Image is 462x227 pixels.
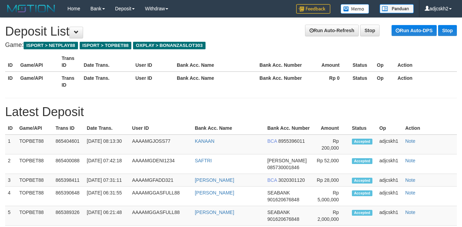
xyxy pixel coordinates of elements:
[5,122,16,135] th: ID
[305,25,359,36] a: Run Auto-Refresh
[16,122,53,135] th: Game/API
[405,177,415,183] a: Note
[195,190,234,196] a: [PERSON_NAME]
[296,4,330,14] img: Feedback.jpg
[84,122,130,135] th: Date Trans.
[267,165,299,170] span: 085730001846
[374,72,395,91] th: Op
[377,187,402,206] td: adjcskh1
[84,154,130,174] td: [DATE] 07:42:18
[267,177,277,183] span: BCA
[313,187,349,206] td: Rp 5,000,000
[257,72,308,91] th: Bank Acc. Number
[5,52,17,72] th: ID
[133,52,174,72] th: User ID
[53,122,84,135] th: Trans ID
[405,138,415,144] a: Note
[5,3,57,14] img: MOTION_logo.png
[377,154,402,174] td: adjcskh1
[129,206,192,226] td: AAAAMGGASFULL88
[267,158,307,163] span: [PERSON_NAME]
[267,216,299,222] span: 901620676848
[308,72,350,91] th: Rp 0
[5,187,16,206] td: 4
[129,187,192,206] td: AAAAMGGASFULL88
[374,52,395,72] th: Op
[377,174,402,187] td: adjcskh1
[405,158,415,163] a: Note
[17,72,59,91] th: Game/API
[350,72,374,91] th: Status
[133,42,206,49] span: OXPLAY > BONANZASLOT303
[84,187,130,206] td: [DATE] 06:31:55
[352,178,372,184] span: Accepted
[53,206,84,226] td: 865389326
[195,158,212,163] a: SAFTRI
[24,42,78,49] span: ISPORT > NETPLAY88
[380,4,414,13] img: panduan.png
[438,25,457,36] a: Stop
[129,135,192,154] td: AAAAMGJOSS77
[377,206,402,226] td: adjcskh1
[352,210,372,216] span: Accepted
[16,154,53,174] td: TOPBET88
[313,174,349,187] td: Rp 28,000
[257,52,308,72] th: Bank Acc. Number
[174,52,257,72] th: Bank Acc. Name
[350,52,374,72] th: Status
[53,174,84,187] td: 865398411
[377,122,402,135] th: Op
[16,174,53,187] td: TOPBET88
[313,122,349,135] th: Amount
[405,190,415,196] a: Note
[195,177,234,183] a: [PERSON_NAME]
[59,72,81,91] th: Trans ID
[16,206,53,226] td: TOPBET88
[133,72,174,91] th: User ID
[81,72,133,91] th: Date Trans.
[5,105,457,119] h1: Latest Deposit
[16,187,53,206] td: TOPBET88
[267,197,299,202] span: 901620676848
[265,122,313,135] th: Bank Acc. Number
[84,174,130,187] td: [DATE] 07:31:11
[308,52,350,72] th: Amount
[352,190,372,196] span: Accepted
[80,42,131,49] span: ISPORT > TOPBET88
[59,52,81,72] th: Trans ID
[84,206,130,226] td: [DATE] 06:21:48
[129,122,192,135] th: User ID
[267,210,290,215] span: SEABANK
[174,72,257,91] th: Bank Acc. Name
[313,154,349,174] td: Rp 52,000
[278,177,305,183] span: 3020301120
[5,25,457,38] h1: Deposit List
[5,72,17,91] th: ID
[349,122,377,135] th: Status
[53,135,84,154] td: 865404601
[5,206,16,226] td: 5
[352,158,372,164] span: Accepted
[313,206,349,226] td: Rp 2,000,000
[195,210,234,215] a: [PERSON_NAME]
[278,138,305,144] span: 8955396011
[360,25,380,36] a: Stop
[129,174,192,187] td: AAAAMGFADD321
[16,135,53,154] td: TOPBET88
[5,154,16,174] td: 2
[195,138,215,144] a: KANAAN
[192,122,265,135] th: Bank Acc. Name
[81,52,133,72] th: Date Trans.
[405,210,415,215] a: Note
[84,135,130,154] td: [DATE] 08:13:30
[129,154,192,174] td: AAAAMGDENI1234
[395,52,457,72] th: Action
[352,139,372,144] span: Accepted
[402,122,457,135] th: Action
[17,52,59,72] th: Game/API
[5,42,457,49] h4: Game:
[5,174,16,187] td: 3
[341,4,369,14] img: Button%20Memo.svg
[267,138,277,144] span: BCA
[395,72,457,91] th: Action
